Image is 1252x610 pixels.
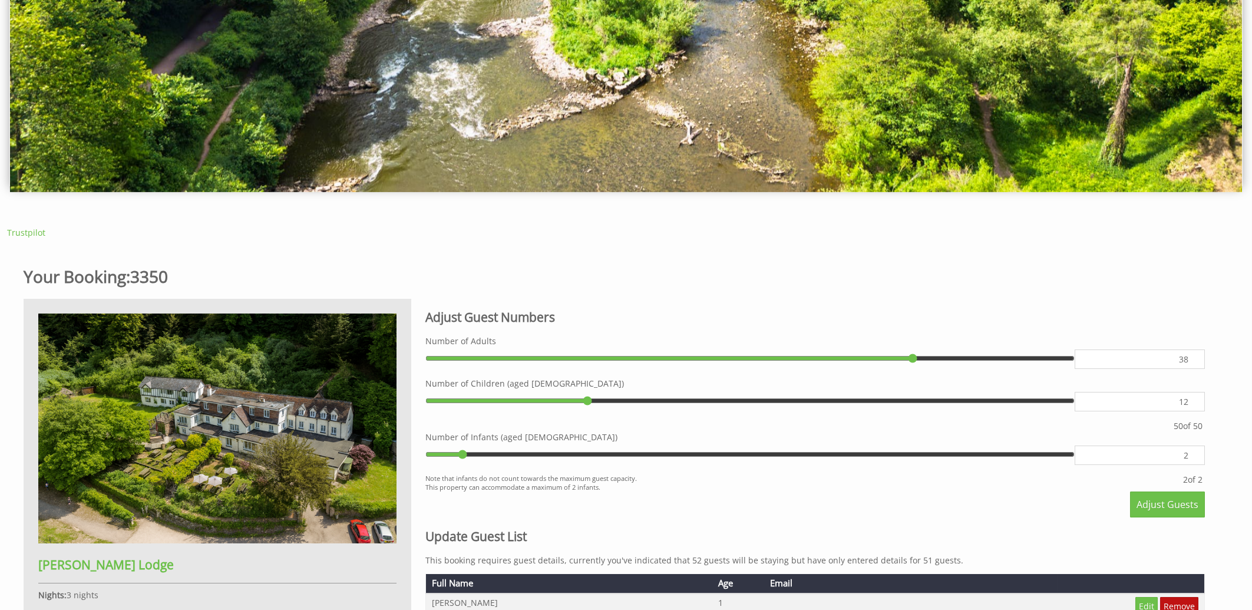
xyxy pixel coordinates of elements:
small: Note that infants do not count towards the maximum guest capacity. This property can accommodate ... [425,474,1171,492]
th: Age [712,574,764,593]
label: Number of Infants (aged [DEMOGRAPHIC_DATA]) [425,431,1205,443]
span: Adjust Guests [1137,498,1198,511]
p: 3 nights [38,589,397,601]
label: Number of Adults [425,335,1205,347]
p: This booking requires guest details, currently you've indicated that 52 guests will be staying bu... [425,555,1205,566]
span: 2 [1183,474,1188,485]
button: Adjust Guests [1130,492,1205,517]
h1: 3350 [24,265,1214,288]
label: Number of Children (aged [DEMOGRAPHIC_DATA]) [425,378,1205,389]
th: Full Name [425,574,712,593]
a: Trustpilot [7,227,45,238]
h2: Update Guest List [425,528,1205,545]
a: [PERSON_NAME] Lodge [38,535,397,572]
div: of 2 [1181,474,1205,492]
span: 50 [1174,420,1183,431]
img: An image of 'Symonds Yat Lodge' [38,314,397,544]
h2: [PERSON_NAME] Lodge [38,556,397,573]
h2: Adjust Guest Numbers [425,309,1205,325]
a: Your Booking: [24,265,130,288]
strong: Nights: [38,589,67,601]
div: of 50 [1171,420,1205,431]
th: Email [764,574,1058,593]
